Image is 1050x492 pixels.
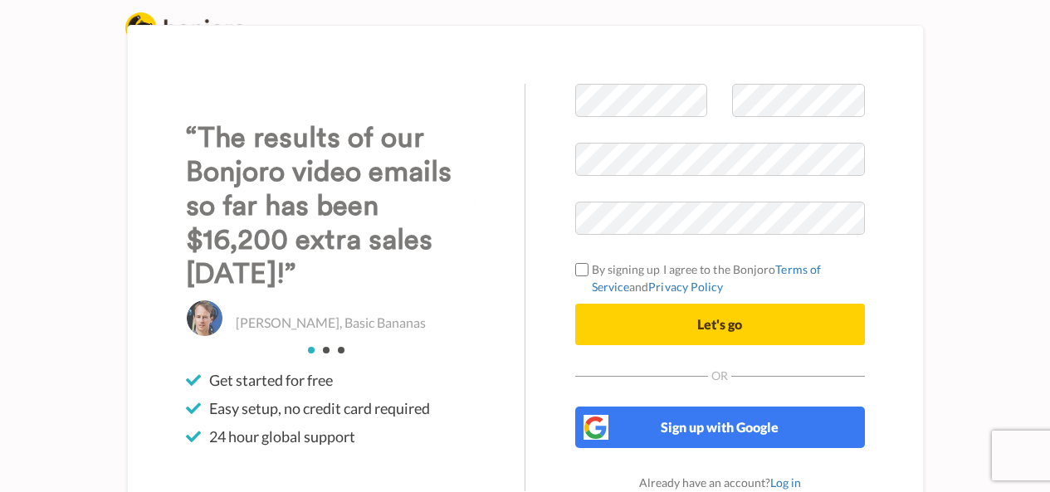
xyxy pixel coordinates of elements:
[209,398,430,418] span: Easy setup, no credit card required
[186,121,476,291] h3: “The results of our Bonjoro video emails so far has been $16,200 extra sales [DATE]!”
[639,475,801,490] span: Already have an account?
[125,12,246,43] img: logo_full.png
[236,314,426,333] p: [PERSON_NAME], Basic Bananas
[575,263,588,276] input: By signing up I agree to the BonjoroTerms of ServiceandPrivacy Policy
[209,370,333,390] span: Get started for free
[575,261,865,295] label: By signing up I agree to the Bonjoro and
[770,475,801,490] a: Log in
[575,304,865,345] button: Let's go
[661,419,779,435] span: Sign up with Google
[209,426,355,446] span: 24 hour global support
[708,370,731,382] span: Or
[186,300,223,337] img: Christo Hall, Basic Bananas
[575,407,865,448] button: Sign up with Google
[648,280,723,294] a: Privacy Policy
[697,316,742,332] span: Let's go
